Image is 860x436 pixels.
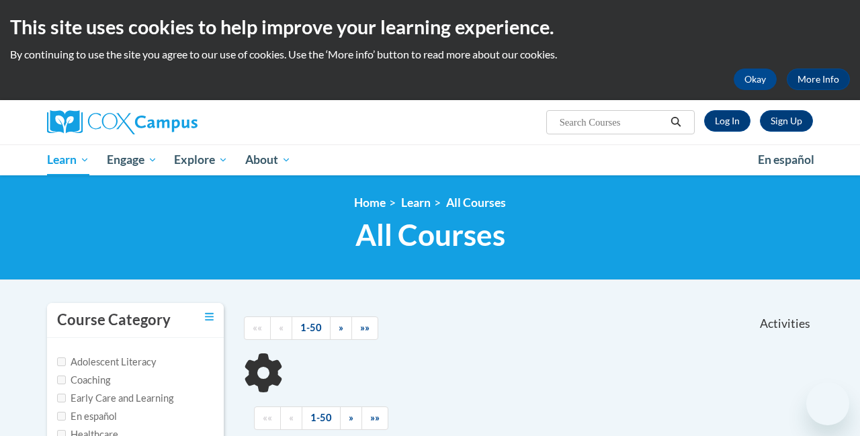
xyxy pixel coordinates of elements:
[446,195,506,210] a: All Courses
[57,412,66,421] input: Checkbox for Options
[758,152,814,167] span: En español
[57,357,66,366] input: Checkbox for Options
[57,394,66,402] input: Checkbox for Options
[174,152,228,168] span: Explore
[340,406,362,430] a: Next
[10,47,850,62] p: By continuing to use the site you agree to our use of cookies. Use the ‘More info’ button to read...
[292,316,331,340] a: 1-50
[253,322,262,333] span: ««
[57,355,157,369] label: Adolescent Literacy
[280,406,302,430] a: Previous
[47,110,289,134] a: Cox Campus
[254,406,281,430] a: Begining
[263,412,272,423] span: ««
[57,409,117,424] label: En español
[354,195,386,210] a: Home
[704,110,750,132] a: Log In
[165,144,236,175] a: Explore
[749,146,823,174] a: En español
[37,144,823,175] div: Main menu
[38,144,98,175] a: Learn
[760,110,813,132] a: Register
[205,310,214,324] a: Toggle collapse
[401,195,431,210] a: Learn
[666,114,686,130] button: Search
[245,152,291,168] span: About
[370,412,380,423] span: »»
[57,391,173,406] label: Early Care and Learning
[279,322,284,333] span: «
[351,316,378,340] a: End
[349,412,353,423] span: »
[360,322,370,333] span: »»
[47,110,198,134] img: Cox Campus
[57,373,110,388] label: Coaching
[244,316,271,340] a: Begining
[330,316,352,340] a: Next
[10,13,850,40] h2: This site uses cookies to help improve your learning experience.
[302,406,341,430] a: 1-50
[787,69,850,90] a: More Info
[289,412,294,423] span: «
[339,322,343,333] span: »
[98,144,166,175] a: Engage
[270,316,292,340] a: Previous
[47,152,89,168] span: Learn
[107,152,157,168] span: Engage
[355,217,505,253] span: All Courses
[558,114,666,130] input: Search Courses
[236,144,300,175] a: About
[734,69,777,90] button: Okay
[806,382,849,425] iframe: Button to launch messaging window
[760,316,810,331] span: Activities
[57,376,66,384] input: Checkbox for Options
[57,310,171,331] h3: Course Category
[361,406,388,430] a: End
